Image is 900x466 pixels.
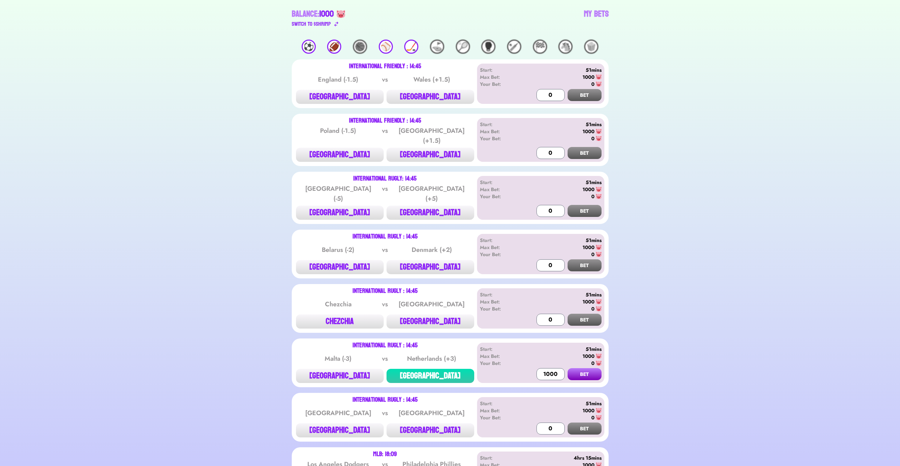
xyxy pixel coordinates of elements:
img: 🐷 [596,244,602,250]
img: 🐷 [596,408,602,413]
button: [GEOGRAPHIC_DATA] [296,260,384,274]
div: 0 [591,414,594,421]
div: Your Bet: [480,251,521,258]
div: vs [381,184,389,203]
div: [GEOGRAPHIC_DATA] [396,408,468,418]
img: 🐷 [596,306,602,312]
button: [GEOGRAPHIC_DATA] [387,148,474,162]
div: vs [381,245,389,255]
div: 1000 [582,353,594,360]
div: vs [381,75,389,84]
button: [GEOGRAPHIC_DATA] [387,369,474,383]
div: Your Bet: [480,81,521,88]
button: BET [568,423,602,435]
button: [GEOGRAPHIC_DATA] [296,423,384,437]
button: BET [568,89,602,101]
div: [GEOGRAPHIC_DATA] (-5) [302,184,374,203]
div: 0 [591,251,594,258]
div: 0 [591,305,594,312]
div: Start: [480,179,521,186]
div: Start: [480,291,521,298]
div: MLB: 18:09 [373,452,397,457]
div: International Rugly : 14:45 [353,397,418,403]
img: 🐷 [596,299,602,305]
div: 4hrs 15mins [520,454,601,461]
div: Start: [480,346,521,353]
button: [GEOGRAPHIC_DATA] [387,314,474,329]
div: 🏒 [404,40,418,54]
div: ⛳️ [430,40,444,54]
img: 🐷 [596,194,602,199]
div: 1000 [582,186,594,193]
div: 51mins [520,179,601,186]
img: 🐷 [596,415,602,420]
div: Start: [480,66,521,73]
div: 🍿 [584,40,598,54]
img: 🐷 [596,129,602,134]
div: Poland (-1.5) [302,126,374,146]
div: 🏁 [533,40,547,54]
button: BET [568,368,602,380]
div: 🐴 [558,40,573,54]
div: 🏀 [353,40,367,54]
div: Your Bet: [480,414,521,421]
button: BET [568,314,602,326]
div: 0 [591,81,594,88]
div: Your Bet: [480,193,521,200]
button: [GEOGRAPHIC_DATA] [387,260,474,274]
img: 🐷 [596,187,602,192]
div: 51mins [520,237,601,244]
div: 51mins [520,400,601,407]
img: 🐷 [596,81,602,87]
button: [GEOGRAPHIC_DATA] [387,90,474,104]
div: vs [381,354,389,364]
div: Max Bet: [480,244,521,251]
button: [GEOGRAPHIC_DATA] [296,148,384,162]
img: 🐷 [596,136,602,141]
div: Your Bet: [480,135,521,142]
img: 🐷 [596,353,602,359]
div: Wales (+1.5) [396,75,468,84]
button: BET [568,259,602,271]
div: Balance: [292,8,334,20]
div: [GEOGRAPHIC_DATA] (+5) [396,184,468,203]
div: vs [381,408,389,418]
div: [GEOGRAPHIC_DATA] [396,299,468,309]
div: 🎾 [456,40,470,54]
button: CHEZCHIA [296,314,384,329]
div: International Friendly : 14:45 [349,64,421,69]
div: International Rugly : 14:45 [353,234,418,240]
div: 0 [591,193,594,200]
div: Switch to $ SHRIMP [292,20,331,28]
div: International Rugly : 14:45 [353,288,418,294]
div: 1000 [582,244,594,251]
div: Max Bet: [480,73,521,81]
div: vs [381,299,389,309]
div: 1000 [582,73,594,81]
div: Belarus (-2) [302,245,374,255]
div: 🏏 [507,40,521,54]
img: 🐷 [596,252,602,257]
div: 51mins [520,121,601,128]
button: BET [568,147,602,159]
div: International Friendly : 14:45 [349,118,421,124]
div: [GEOGRAPHIC_DATA] (+1.5) [396,126,468,146]
div: 0 [591,135,594,142]
a: My Bets [584,8,609,28]
div: 51mins [520,66,601,73]
div: Start: [480,237,521,244]
div: ⚽️ [302,40,316,54]
div: ⚾️ [379,40,393,54]
div: Start: [480,454,521,461]
span: 1000 [319,6,334,22]
button: [GEOGRAPHIC_DATA] [387,423,474,437]
div: [GEOGRAPHIC_DATA] [302,408,374,418]
div: 0 [591,360,594,367]
img: 🐷 [596,360,602,366]
div: Your Bet: [480,305,521,312]
div: 1000 [582,128,594,135]
div: vs [381,126,389,146]
div: Start: [480,121,521,128]
div: 1000 [582,298,594,305]
div: Malta (-3) [302,354,374,364]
